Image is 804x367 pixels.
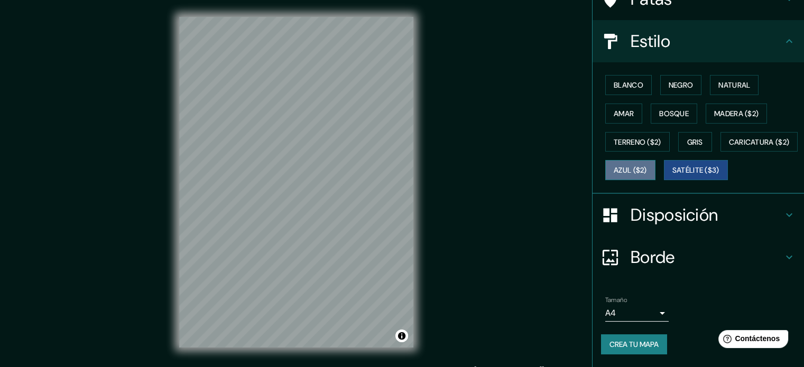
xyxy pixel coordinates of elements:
[614,109,634,118] font: Amar
[605,75,652,95] button: Blanco
[714,109,759,118] font: Madera ($2)
[710,326,792,355] iframe: Lanzador de widgets de ayuda
[593,20,804,62] div: Estilo
[660,75,702,95] button: Negro
[593,194,804,236] div: Disposición
[179,17,413,347] canvas: Mapa
[605,160,655,180] button: Azul ($2)
[631,246,675,268] font: Borde
[687,137,703,147] font: Gris
[605,307,616,318] font: A4
[614,80,643,90] font: Blanco
[605,132,670,152] button: Terreno ($2)
[729,137,790,147] font: Caricatura ($2)
[605,103,642,124] button: Amar
[651,103,697,124] button: Bosque
[678,132,712,152] button: Gris
[609,340,659,349] font: Crea tu mapa
[631,30,670,52] font: Estilo
[664,160,728,180] button: Satélite ($3)
[593,236,804,278] div: Borde
[631,204,718,226] font: Disposición
[669,80,694,90] font: Negro
[706,103,767,124] button: Madera ($2)
[601,334,667,354] button: Crea tu mapa
[605,305,669,322] div: A4
[672,166,719,175] font: Satélite ($3)
[614,137,661,147] font: Terreno ($2)
[718,80,750,90] font: Natural
[614,166,647,175] font: Azul ($2)
[605,296,627,304] font: Tamaño
[659,109,689,118] font: Bosque
[710,75,759,95] button: Natural
[720,132,798,152] button: Caricatura ($2)
[395,330,408,342] button: Activar o desactivar atribución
